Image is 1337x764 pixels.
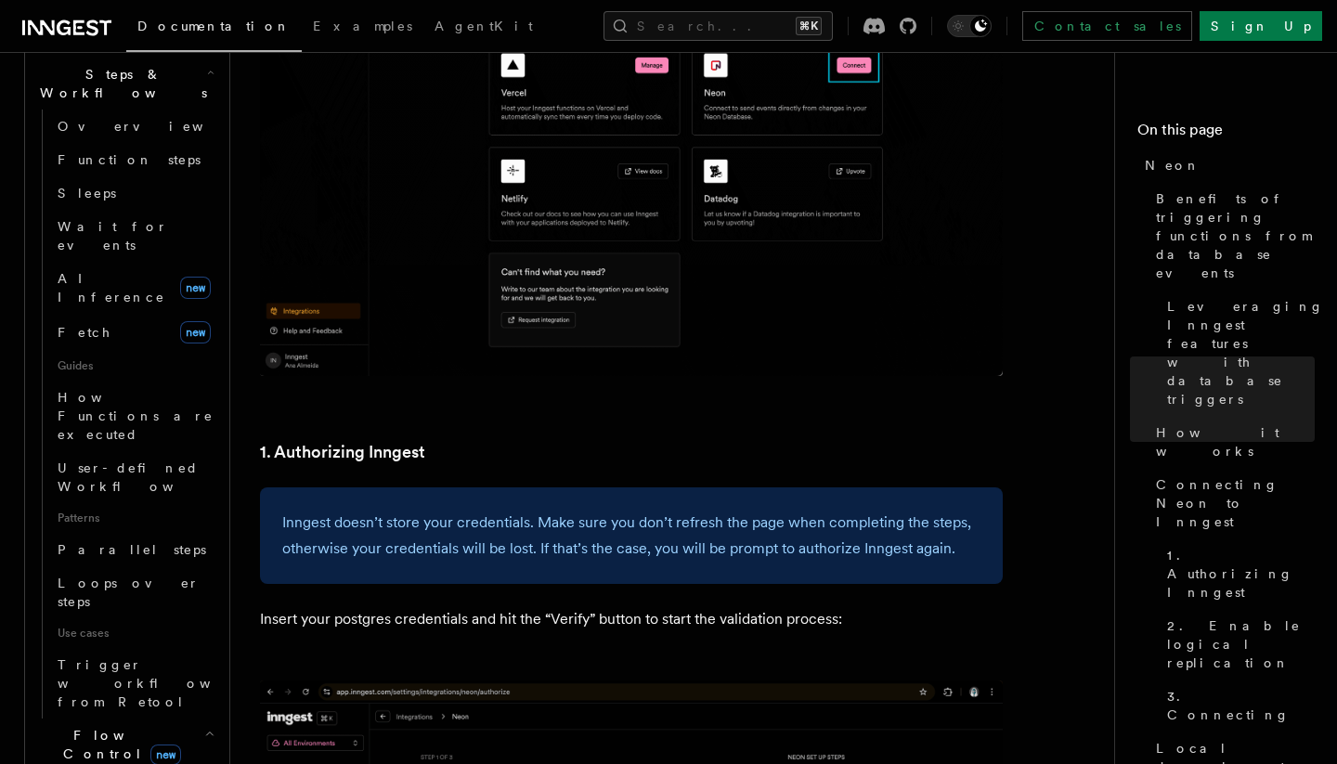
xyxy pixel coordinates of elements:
a: 2. Enable logical replication [1160,609,1315,680]
div: Steps & Workflows [32,110,218,719]
span: Neon [1145,156,1201,175]
a: 1. Authorizing Inngest [260,439,425,465]
span: Overview [58,119,249,134]
span: Parallel steps [58,542,206,557]
span: Fetch [58,325,111,340]
p: Insert your postgres credentials and hit the “Verify” button to start the validation process: [260,606,1003,632]
a: Loops over steps [50,566,218,618]
a: Neon [1137,149,1315,182]
a: Contact sales [1022,11,1192,41]
span: new [180,321,211,343]
kbd: ⌘K [796,17,822,35]
span: Steps & Workflows [32,65,207,102]
a: Connecting Neon to Inngest [1149,468,1315,538]
span: new [180,277,211,299]
a: How Functions are executed [50,381,218,451]
a: 3. Connecting [1160,680,1315,732]
span: Guides [50,351,218,381]
button: Toggle dark mode [947,15,992,37]
a: Wait for events [50,210,218,262]
span: Loops over steps [58,576,200,609]
span: Benefits of triggering functions from database events [1156,189,1315,282]
a: User-defined Workflows [50,451,218,503]
p: Inngest doesn’t store your credentials. Make sure you don’t refresh the page when completing the ... [282,510,980,562]
a: Function steps [50,143,218,176]
a: Benefits of triggering functions from database events [1149,182,1315,290]
span: Examples [313,19,412,33]
a: AgentKit [423,6,544,50]
a: Parallel steps [50,533,218,566]
button: Steps & Workflows [32,58,218,110]
a: How it works [1149,416,1315,468]
span: Use cases [50,618,218,648]
span: 1. Authorizing Inngest [1167,546,1315,602]
span: Documentation [137,19,291,33]
span: AI Inference [58,271,165,304]
span: Trigger workflows from Retool [58,657,262,709]
span: Function steps [58,152,201,167]
a: Overview [50,110,218,143]
a: Leveraging Inngest features with database triggers [1160,290,1315,416]
span: How it works [1156,423,1315,460]
span: Sleeps [58,186,116,201]
span: 2. Enable logical replication [1167,616,1315,672]
span: Flow Control [32,726,204,763]
a: AI Inferencenew [50,262,218,314]
a: Sign Up [1200,11,1322,41]
a: Examples [302,6,423,50]
span: Wait for events [58,219,168,253]
span: User-defined Workflows [58,460,225,494]
span: Connecting Neon to Inngest [1156,475,1315,531]
span: Patterns [50,503,218,533]
span: 3. Connecting [1167,687,1315,724]
a: Trigger workflows from Retool [50,648,218,719]
a: Sleeps [50,176,218,210]
span: Leveraging Inngest features with database triggers [1167,297,1324,408]
a: Documentation [126,6,302,52]
a: Fetchnew [50,314,218,351]
span: How Functions are executed [58,390,214,442]
h4: On this page [1137,119,1315,149]
span: AgentKit [435,19,533,33]
a: 1. Authorizing Inngest [1160,538,1315,609]
button: Search...⌘K [604,11,833,41]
